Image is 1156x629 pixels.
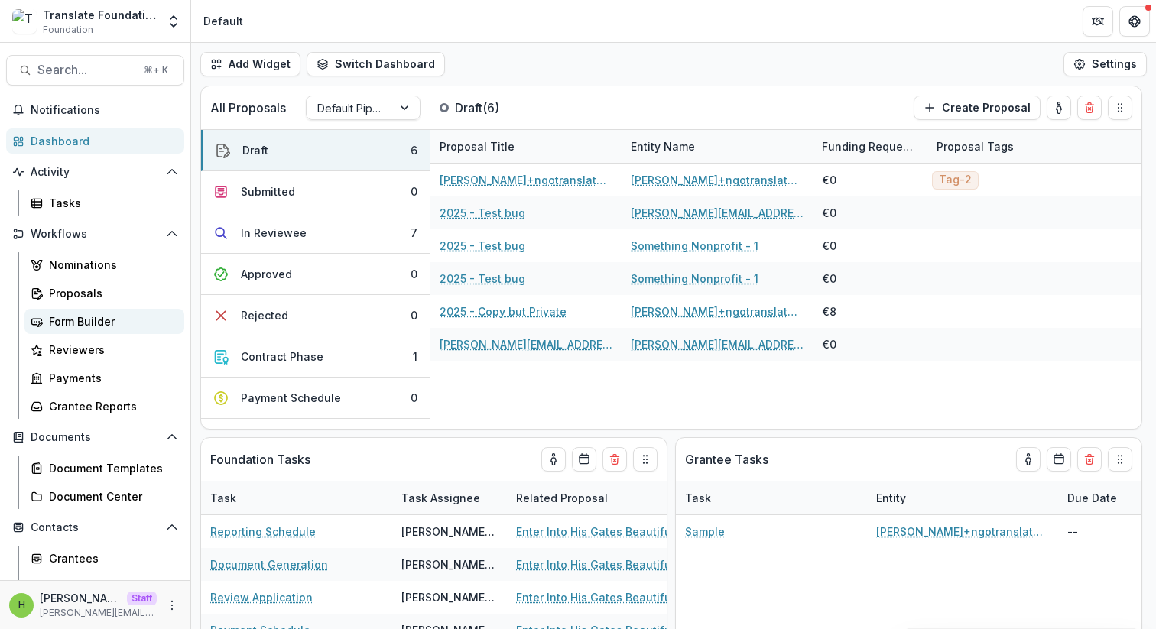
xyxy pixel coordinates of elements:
[31,104,178,117] span: Notifications
[6,160,184,184] button: Open Activity
[49,195,172,211] div: Tasks
[241,390,341,406] div: Payment Schedule
[516,589,689,605] a: Enter Into His Gates Beautiful Gate with EIN no contact - 2025 - Form for Translation Public
[31,431,160,444] span: Documents
[201,212,430,254] button: In Reviewee7
[507,490,617,506] div: Related Proposal
[24,546,184,571] a: Grantees
[49,257,172,273] div: Nominations
[622,130,813,163] div: Entity Name
[822,172,836,188] div: €0
[49,398,172,414] div: Grantee Reports
[927,130,1119,163] div: Proposal Tags
[49,579,172,595] div: Constituents
[31,228,160,241] span: Workflows
[392,481,507,514] div: Task Assignee
[813,138,927,154] div: Funding Requested
[822,336,836,352] div: €0
[822,238,836,254] div: €0
[24,484,184,509] a: Document Center
[1063,52,1147,76] button: Settings
[676,481,867,514] div: Task
[37,63,135,77] span: Search...
[1077,96,1102,120] button: Delete card
[813,130,927,163] div: Funding Requested
[31,521,160,534] span: Contacts
[914,96,1041,120] button: Create Proposal
[440,172,612,188] a: [PERSON_NAME]+ngotranslatatetest NGO - 2025 - Copy but Private
[163,6,184,37] button: Open entity switcher
[210,524,316,540] a: Reporting Schedule
[867,490,915,506] div: Entity
[440,336,612,352] a: [PERSON_NAME][EMAIL_ADDRESS][DOMAIN_NAME] - 2025 - Test bug
[430,130,622,163] div: Proposal Title
[411,183,417,199] div: 0
[413,349,417,365] div: 1
[401,556,498,572] div: [PERSON_NAME][EMAIL_ADDRESS][DOMAIN_NAME]
[201,130,430,171] button: Draft6
[24,190,184,216] a: Tasks
[411,390,417,406] div: 0
[411,225,417,241] div: 7
[18,600,25,610] div: Himanshu
[440,271,525,287] a: 2025 - Test bug
[6,222,184,246] button: Open Workflows
[1058,490,1126,506] div: Due Date
[141,62,171,79] div: ⌘ + K
[241,225,307,241] div: In Reviewee
[631,303,804,319] a: [PERSON_NAME]+ngotranslatatetest NGO
[49,285,172,301] div: Proposals
[6,55,184,86] button: Search...
[867,481,1058,514] div: Entity
[507,481,698,514] div: Related Proposal
[1077,447,1102,472] button: Delete card
[49,488,172,504] div: Document Center
[440,238,525,254] a: 2025 - Test bug
[210,556,328,572] a: Document Generation
[210,589,313,605] a: Review Application
[24,337,184,362] a: Reviewers
[685,524,725,540] a: Sample
[1119,6,1150,37] button: Get Help
[1016,447,1041,472] button: toggle-assigned-to-me
[440,303,567,319] a: 2025 - Copy but Private
[197,10,249,32] nav: breadcrumb
[201,481,392,514] div: Task
[24,309,184,334] a: Form Builder
[430,138,524,154] div: Proposal Title
[401,589,498,605] div: [PERSON_NAME][EMAIL_ADDRESS][DOMAIN_NAME]
[40,606,157,620] p: [PERSON_NAME][EMAIL_ADDRESS][DOMAIN_NAME]
[6,98,184,122] button: Notifications
[49,370,172,386] div: Payments
[602,447,627,472] button: Delete card
[516,524,689,540] a: Enter Into His Gates Beautiful Gate with EIN no contact - 2025 - Form for Translation Public
[12,9,37,34] img: Translate Foundation Checks
[392,490,489,506] div: Task Assignee
[49,550,172,566] div: Grantees
[241,183,295,199] div: Submitted
[24,280,184,306] a: Proposals
[939,173,972,186] span: Tag-2
[440,205,525,221] a: 2025 - Test bug
[622,138,704,154] div: Entity Name
[127,592,157,605] p: Staff
[49,460,172,476] div: Document Templates
[631,172,804,188] a: [PERSON_NAME]+ngotranslatatetest NGO
[24,365,184,391] a: Payments
[241,307,288,323] div: Rejected
[203,13,243,29] div: Default
[163,596,181,614] button: More
[241,349,323,365] div: Contract Phase
[822,271,836,287] div: €0
[633,447,658,472] button: Drag
[31,133,172,149] div: Dashboard
[24,252,184,277] a: Nominations
[455,99,570,117] p: Draft ( 6 )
